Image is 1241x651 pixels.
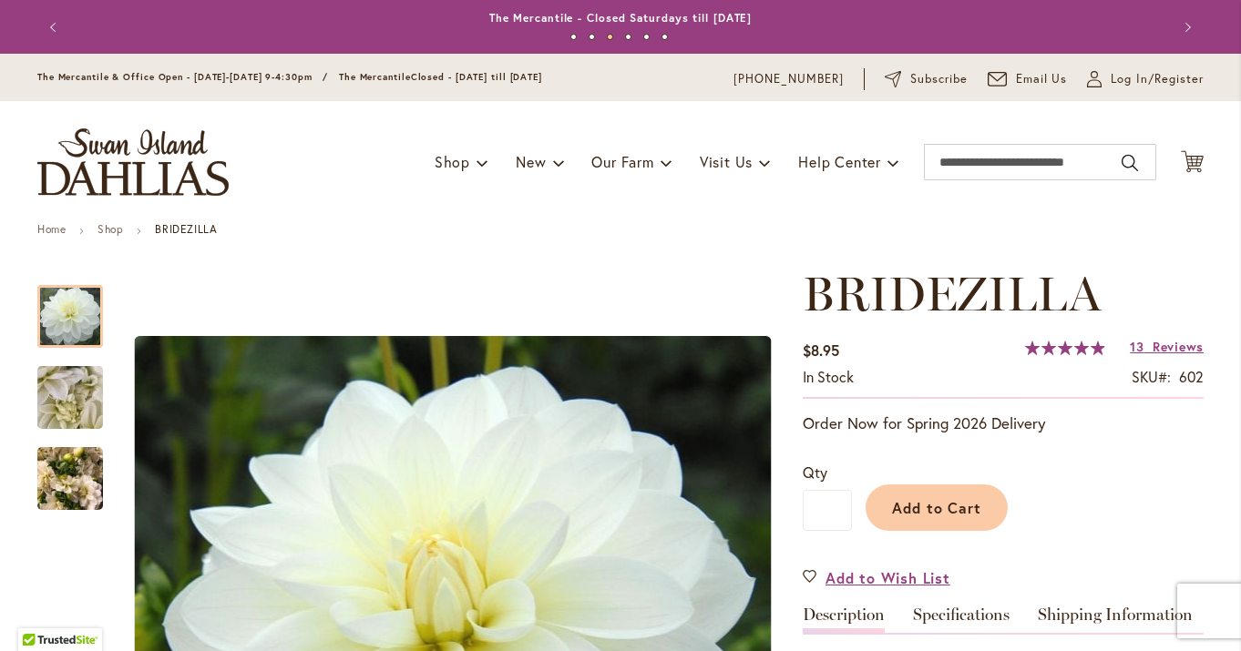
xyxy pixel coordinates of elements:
[662,34,668,40] button: 6 of 6
[803,567,950,588] a: Add to Wish List
[892,498,982,517] span: Add to Cart
[516,152,546,171] span: New
[37,429,103,510] div: BRIDEZILLA
[803,463,827,482] span: Qty
[1130,338,1204,355] a: 13 Reviews
[1087,70,1204,88] a: Log In/Register
[1179,367,1204,388] div: 602
[1167,9,1204,46] button: Next
[1153,338,1204,355] span: Reviews
[700,152,753,171] span: Visit Us
[37,71,411,83] span: The Mercantile & Office Open - [DATE]-[DATE] 9-4:30pm / The Mercantile
[37,128,229,196] a: store logo
[803,265,1101,322] span: BRIDEZILLA
[1025,341,1105,355] div: 99%
[866,484,1008,531] button: Add to Cart
[885,70,968,88] a: Subscribe
[1016,70,1068,88] span: Email Us
[803,412,1204,434] p: Order Now for Spring 2026 Delivery
[913,606,1010,633] a: Specifications
[37,348,121,429] div: BRIDEZILLA
[988,70,1068,88] a: Email Us
[1132,367,1171,386] strong: SKU
[798,152,881,171] span: Help Center
[1038,606,1193,633] a: Shipping Information
[37,435,103,523] img: BRIDEZILLA
[37,222,66,236] a: Home
[37,9,74,46] button: Previous
[733,70,844,88] a: [PHONE_NUMBER]
[5,349,136,447] img: BRIDEZILLA
[1111,70,1204,88] span: Log In/Register
[435,152,470,171] span: Shop
[803,606,885,633] a: Description
[97,222,123,236] a: Shop
[411,71,542,83] span: Closed - [DATE] till [DATE]
[570,34,577,40] button: 1 of 6
[803,367,854,386] span: In stock
[803,367,854,388] div: Availability
[591,152,653,171] span: Our Farm
[155,222,217,236] strong: BRIDEZILLA
[489,11,753,25] a: The Mercantile - Closed Saturdays till [DATE]
[625,34,631,40] button: 4 of 6
[589,34,595,40] button: 2 of 6
[37,267,121,348] div: BRIDEZILLA
[14,586,65,637] iframe: Launch Accessibility Center
[826,567,950,588] span: Add to Wish List
[607,34,613,40] button: 3 of 6
[643,34,650,40] button: 5 of 6
[910,70,968,88] span: Subscribe
[1130,338,1144,355] span: 13
[803,341,839,360] span: $8.95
